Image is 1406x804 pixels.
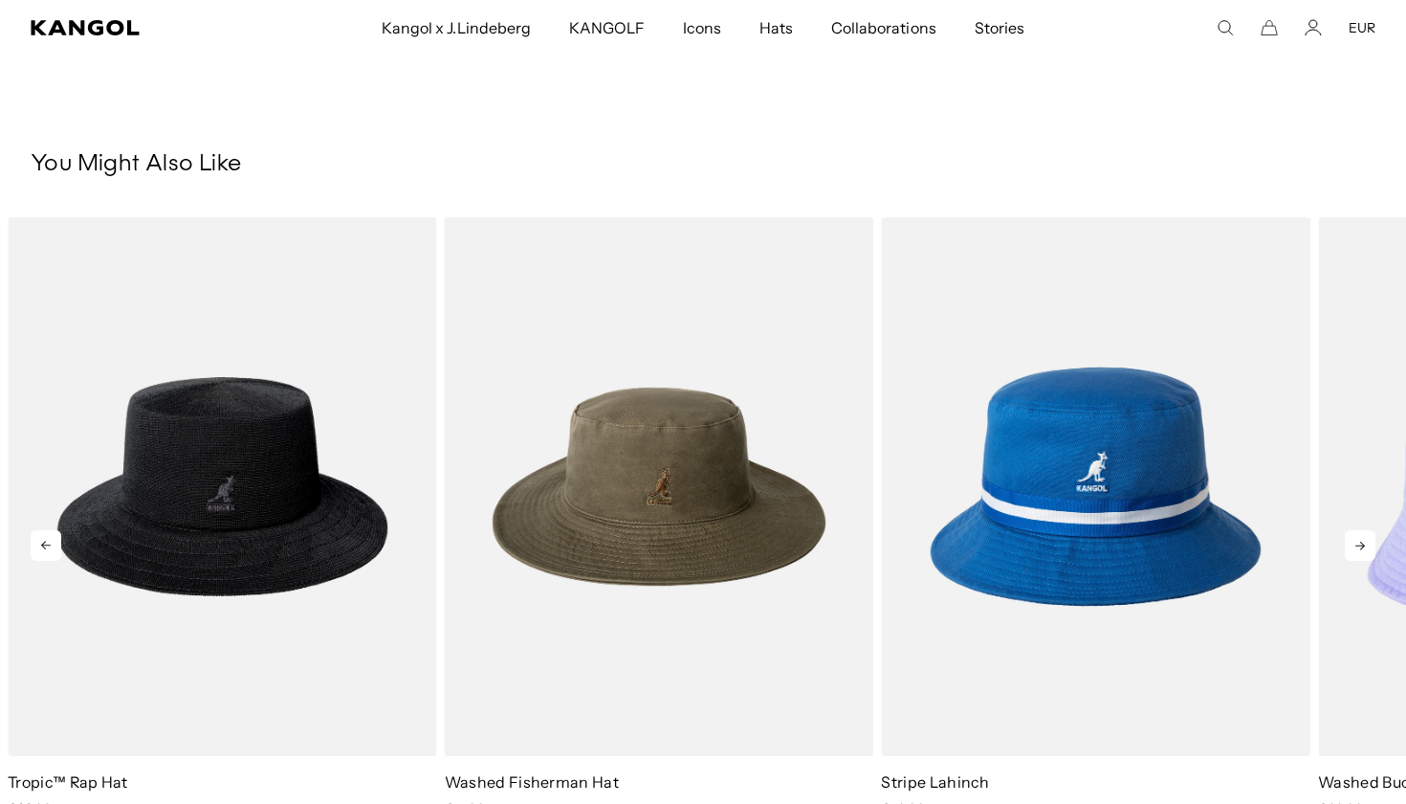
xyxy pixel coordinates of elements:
a: Kangol [31,20,252,35]
a: Account [1305,19,1322,36]
a: Tropic™ Rap Hat [8,772,128,792]
button: Cart [1261,19,1278,36]
a: Washed Fisherman Hat [445,772,619,792]
img: Stripe Lahinch [881,217,1310,756]
h3: You Might Also Like [31,150,1375,179]
a: Stripe Lahinch [881,772,989,792]
summary: Search here [1217,19,1234,36]
button: EUR [1349,19,1375,36]
img: Washed Fisherman Hat [445,217,874,756]
img: Tropic™ Rap Hat [8,217,437,756]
